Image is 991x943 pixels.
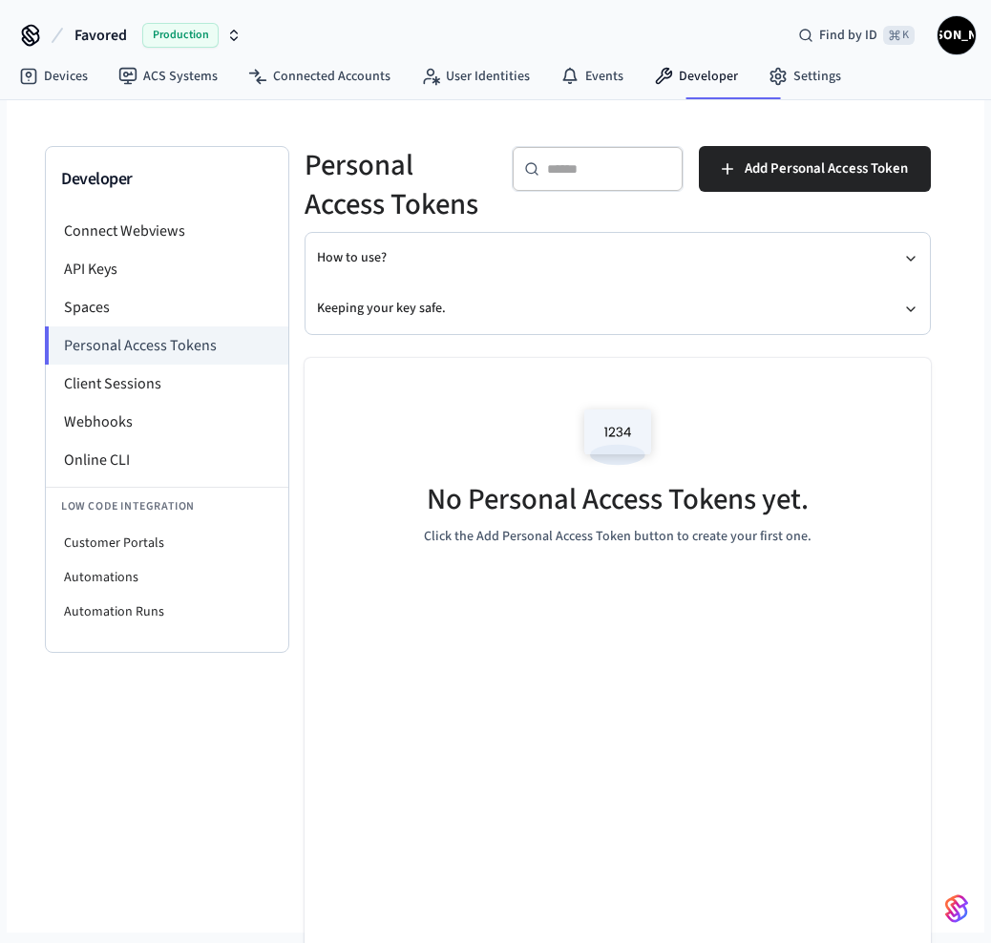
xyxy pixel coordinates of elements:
span: Add Personal Access Token [745,157,908,181]
h5: No Personal Access Tokens yet. [427,480,809,519]
div: Find by ID⌘ K [783,18,930,52]
span: [PERSON_NAME] [939,18,974,52]
h3: Developer [61,166,273,193]
li: Customer Portals [46,526,288,560]
li: Webhooks [46,403,288,441]
img: Access Codes Empty State [575,396,661,477]
a: Events [545,59,639,94]
span: Production [142,23,219,48]
li: Spaces [46,288,288,326]
a: Settings [753,59,856,94]
li: Online CLI [46,441,288,479]
a: User Identities [406,59,545,94]
li: Automations [46,560,288,595]
span: ⌘ K [883,26,915,45]
button: Add Personal Access Token [699,146,931,192]
a: Connected Accounts [233,59,406,94]
span: Find by ID [819,26,877,45]
li: Connect Webviews [46,212,288,250]
li: Personal Access Tokens [45,326,288,365]
h5: Personal Access Tokens [305,146,489,224]
li: Low Code Integration [46,487,288,526]
a: ACS Systems [103,59,233,94]
li: API Keys [46,250,288,288]
li: Automation Runs [46,595,288,629]
li: Client Sessions [46,365,288,403]
img: SeamLogoGradient.69752ec5.svg [945,893,968,924]
button: [PERSON_NAME] [938,16,976,54]
a: Devices [4,59,103,94]
a: Developer [639,59,753,94]
span: Favored [74,24,127,47]
p: Click the Add Personal Access Token button to create your first one. [424,527,812,547]
button: How to use? [317,233,918,283]
button: Keeping your key safe. [317,283,918,334]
